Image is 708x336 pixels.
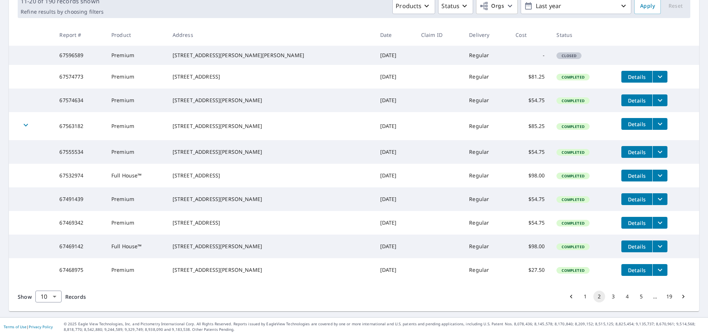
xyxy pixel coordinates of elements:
[626,243,648,250] span: Details
[626,97,648,104] span: Details
[463,24,510,46] th: Delivery
[64,321,704,332] p: © 2025 Eagle View Technologies, Inc. and Pictometry International Corp. All Rights Reserved. Repo...
[4,324,27,329] a: Terms of Use
[510,89,551,112] td: $54.75
[463,112,510,140] td: Regular
[374,24,415,46] th: Date
[593,291,605,302] button: page 2
[621,94,652,106] button: detailsBtn-67574634
[621,264,652,276] button: detailsBtn-67468975
[557,173,589,179] span: Completed
[510,211,551,235] td: $54.75
[557,53,581,58] span: Closed
[53,140,105,164] td: 67555534
[167,24,374,46] th: Address
[510,187,551,211] td: $54.75
[173,97,368,104] div: [STREET_ADDRESS][PERSON_NAME]
[510,164,551,187] td: $98.00
[652,264,667,276] button: filesDropdownBtn-67468975
[663,291,675,302] button: Go to page 19
[173,122,368,130] div: [STREET_ADDRESS][PERSON_NAME]
[652,193,667,205] button: filesDropdownBtn-67491439
[579,291,591,302] button: Go to page 1
[374,211,415,235] td: [DATE]
[374,89,415,112] td: [DATE]
[35,286,62,307] div: 10
[557,98,589,103] span: Completed
[652,118,667,130] button: filesDropdownBtn-67563182
[564,291,690,302] nav: pagination navigation
[53,65,105,89] td: 67574773
[374,140,415,164] td: [DATE]
[53,164,105,187] td: 67532974
[105,235,167,258] td: Full House™
[652,170,667,181] button: filesDropdownBtn-67532974
[53,89,105,112] td: 67574634
[463,258,510,282] td: Regular
[649,293,661,300] div: …
[635,291,647,302] button: Go to page 5
[463,211,510,235] td: Regular
[173,148,368,156] div: [STREET_ADDRESS][PERSON_NAME]
[65,293,86,300] span: Records
[374,65,415,89] td: [DATE]
[677,291,689,302] button: Go to next page
[557,124,589,129] span: Completed
[510,258,551,282] td: $27.50
[510,112,551,140] td: $85.25
[173,73,368,80] div: [STREET_ADDRESS]
[640,1,655,11] span: Apply
[557,150,589,155] span: Completed
[652,146,667,158] button: filesDropdownBtn-67555534
[105,140,167,164] td: Premium
[374,258,415,282] td: [DATE]
[441,1,459,10] p: Status
[463,65,510,89] td: Regular
[53,187,105,211] td: 67491439
[510,235,551,258] td: $98.00
[621,118,652,130] button: detailsBtn-67563182
[626,267,648,274] span: Details
[626,196,648,203] span: Details
[463,89,510,112] td: Regular
[565,291,577,302] button: Go to previous page
[652,94,667,106] button: filesDropdownBtn-67574634
[621,170,652,181] button: detailsBtn-67532974
[621,71,652,83] button: detailsBtn-67574773
[557,221,589,226] span: Completed
[510,65,551,89] td: $81.25
[35,291,62,302] div: Show 10 records
[479,1,504,11] span: Orgs
[374,164,415,187] td: [DATE]
[173,195,368,203] div: [STREET_ADDRESS][PERSON_NAME]
[463,187,510,211] td: Regular
[557,75,589,80] span: Completed
[53,211,105,235] td: 67469342
[621,240,652,252] button: detailsBtn-67469142
[621,291,633,302] button: Go to page 4
[557,244,589,249] span: Completed
[105,89,167,112] td: Premium
[53,24,105,46] th: Report #
[29,324,53,329] a: Privacy Policy
[557,268,589,273] span: Completed
[463,235,510,258] td: Regular
[626,121,648,128] span: Details
[53,235,105,258] td: 67469142
[4,325,53,329] p: |
[626,219,648,226] span: Details
[173,243,368,250] div: [STREET_ADDRESS][PERSON_NAME]
[557,197,589,202] span: Completed
[374,46,415,65] td: [DATE]
[173,52,368,59] div: [STREET_ADDRESS][PERSON_NAME][PERSON_NAME]
[105,187,167,211] td: Premium
[105,46,167,65] td: Premium
[396,1,421,10] p: Products
[652,71,667,83] button: filesDropdownBtn-67574773
[510,24,551,46] th: Cost
[607,291,619,302] button: Go to page 3
[626,149,648,156] span: Details
[510,140,551,164] td: $54.75
[53,46,105,65] td: 67596589
[105,258,167,282] td: Premium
